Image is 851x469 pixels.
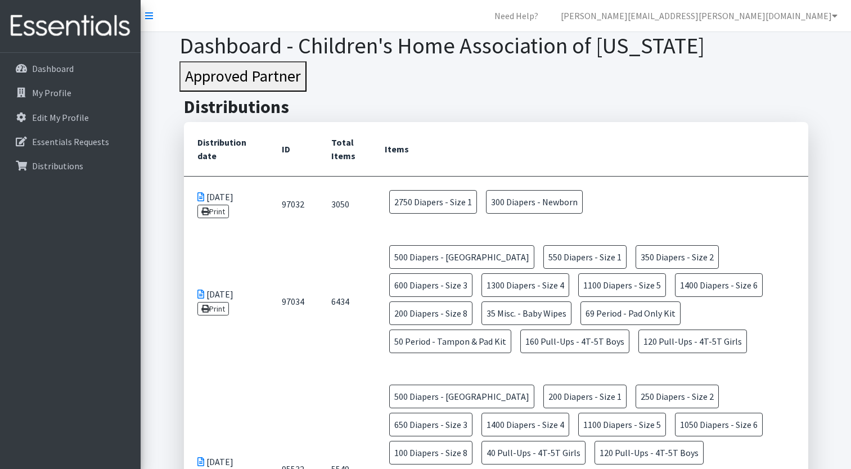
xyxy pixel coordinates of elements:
h2: Distributions [184,96,808,118]
span: 350 Diapers - Size 2 [636,245,719,269]
span: 160 Pull-Ups - 4T-5T Boys [520,330,629,353]
a: My Profile [4,82,136,104]
span: 100 Diapers - Size 8 [389,441,472,465]
th: Total Items [318,122,371,177]
span: 1400 Diapers - Size 4 [481,413,569,436]
a: Distributions [4,155,136,177]
td: [DATE] [184,176,268,232]
span: 120 Pull-Ups - 4T-5T Girls [638,330,747,353]
span: 120 Pull-Ups - 4T-5T Boys [595,441,704,465]
span: 50 Period - Tampon & Pad Kit [389,330,511,353]
span: 2750 Diapers - Size 1 [389,190,477,214]
th: Items [371,122,808,177]
p: Edit My Profile [32,112,89,123]
td: 97034 [268,232,318,371]
p: Distributions [32,160,83,172]
a: Print [197,302,229,315]
th: ID [268,122,318,177]
span: 200 Diapers - Size 8 [389,301,472,325]
a: Essentials Requests [4,130,136,153]
span: 1400 Diapers - Size 6 [675,273,763,297]
span: 300 Diapers - Newborn [486,190,583,214]
span: 1100 Diapers - Size 5 [578,413,666,436]
span: 500 Diapers - [GEOGRAPHIC_DATA] [389,385,534,408]
span: 500 Diapers - [GEOGRAPHIC_DATA] [389,245,534,269]
span: 35 Misc. - Baby Wipes [481,301,571,325]
a: Need Help? [485,4,547,27]
td: 3050 [318,176,371,232]
td: [DATE] [184,232,268,371]
th: Distribution date [184,122,268,177]
span: 1100 Diapers - Size 5 [578,273,666,297]
span: 40 Pull-Ups - 4T-5T Girls [481,441,586,465]
span: 600 Diapers - Size 3 [389,273,472,297]
span: 550 Diapers - Size 1 [543,245,627,269]
p: My Profile [32,87,71,98]
a: Dashboard [4,57,136,80]
a: Print [197,205,229,218]
span: 1300 Diapers - Size 4 [481,273,569,297]
p: Essentials Requests [32,136,109,147]
td: 97032 [268,176,318,232]
p: Dashboard [32,63,74,74]
a: [PERSON_NAME][EMAIL_ADDRESS][PERSON_NAME][DOMAIN_NAME] [552,4,847,27]
td: 6434 [318,232,371,371]
a: Edit My Profile [4,106,136,129]
span: 200 Diapers - Size 1 [543,385,627,408]
button: Approved Partner [179,61,307,92]
span: 250 Diapers - Size 2 [636,385,719,408]
span: 1050 Diapers - Size 6 [675,413,763,436]
span: 650 Diapers - Size 3 [389,413,472,436]
img: HumanEssentials [4,7,136,45]
span: 69 Period - Pad Only Kit [580,301,681,325]
h1: Dashboard - Children's Home Association of [US_STATE] [179,32,812,59]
